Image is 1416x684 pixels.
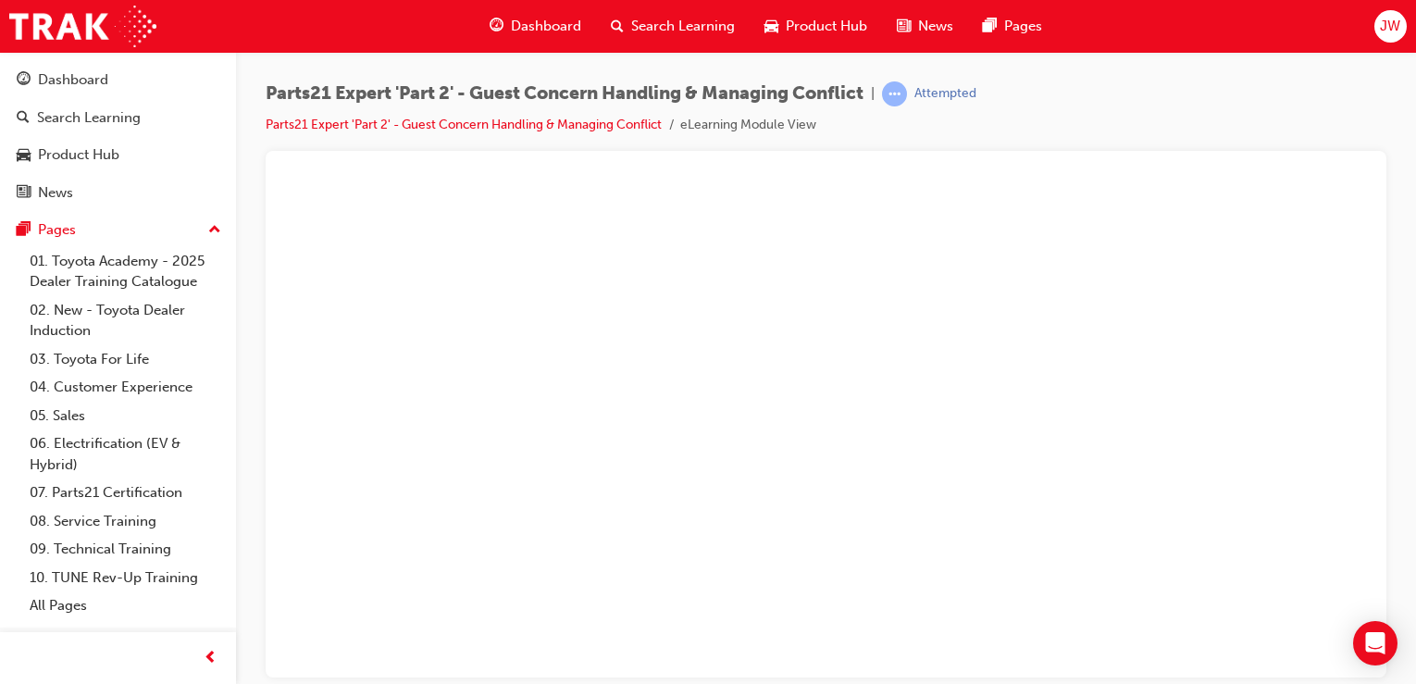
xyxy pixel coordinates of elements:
div: Dashboard [38,69,108,91]
a: Search Learning [7,101,229,135]
button: Pages [7,213,229,247]
span: news-icon [17,185,31,202]
span: Product Hub [786,16,867,37]
span: up-icon [208,218,221,243]
span: car-icon [764,15,778,38]
div: News [38,182,73,204]
span: JW [1380,16,1400,37]
span: car-icon [17,147,31,164]
a: 05. Sales [22,402,229,430]
div: Product Hub [38,144,119,166]
a: guage-iconDashboard [475,7,596,45]
a: All Pages [22,591,229,620]
a: 06. Electrification (EV & Hybrid) [22,429,229,479]
div: Pages [38,219,76,241]
a: search-iconSearch Learning [596,7,750,45]
button: DashboardSearch LearningProduct HubNews [7,59,229,213]
span: guage-icon [490,15,503,38]
span: | [871,83,875,105]
a: Dashboard [7,63,229,97]
span: search-icon [611,15,624,38]
a: Parts21 Expert 'Part 2' - Guest Concern Handling & Managing Conflict [266,117,662,132]
div: Search Learning [37,107,141,129]
span: Search Learning [631,16,735,37]
a: car-iconProduct Hub [750,7,882,45]
div: Open Intercom Messenger [1353,621,1397,665]
div: Attempted [914,85,976,103]
a: 09. Technical Training [22,535,229,564]
span: news-icon [897,15,911,38]
span: learningRecordVerb_ATTEMPT-icon [882,81,907,106]
a: news-iconNews [882,7,968,45]
span: guage-icon [17,72,31,89]
a: 07. Parts21 Certification [22,479,229,507]
a: 04. Customer Experience [22,373,229,402]
a: Product Hub [7,138,229,172]
span: News [918,16,953,37]
span: Parts21 Expert 'Part 2' - Guest Concern Handling & Managing Conflict [266,83,863,105]
a: News [7,176,229,210]
li: eLearning Module View [680,115,816,136]
span: pages-icon [983,15,997,38]
span: pages-icon [17,222,31,239]
img: Trak [9,6,156,47]
a: 03. Toyota For Life [22,345,229,374]
a: 01. Toyota Academy - 2025 Dealer Training Catalogue [22,247,229,296]
span: search-icon [17,110,30,127]
a: 10. TUNE Rev-Up Training [22,564,229,592]
span: Pages [1004,16,1042,37]
button: JW [1374,10,1407,43]
span: Dashboard [511,16,581,37]
a: 08. Service Training [22,507,229,536]
span: prev-icon [204,647,217,670]
a: pages-iconPages [968,7,1057,45]
a: 02. New - Toyota Dealer Induction [22,296,229,345]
